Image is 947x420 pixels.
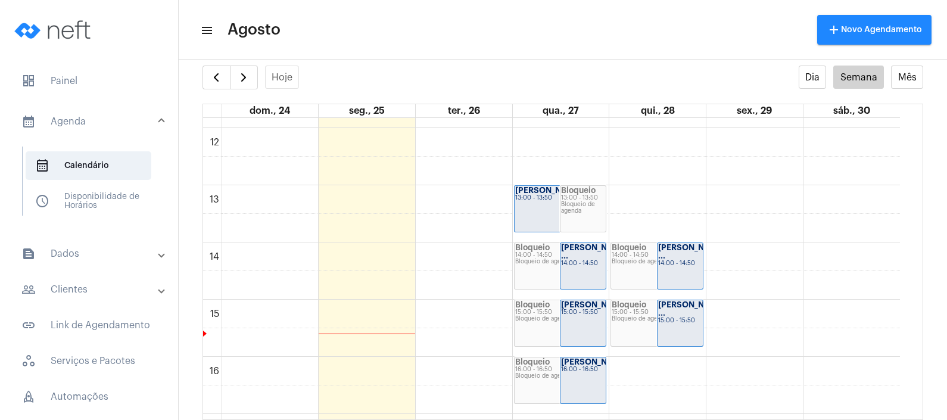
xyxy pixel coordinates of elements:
span: Agosto [228,20,281,39]
strong: Bloqueio [515,301,550,309]
a: 30 de agosto de 2025 [831,104,873,117]
a: 26 de agosto de 2025 [446,104,482,117]
div: Bloqueio de agenda [515,259,606,265]
div: 15:00 - 15:50 [658,318,702,324]
mat-icon: sidenav icon [21,247,36,261]
strong: Bloqueio [515,358,550,366]
span: Automações [12,382,166,411]
mat-expansion-panel-header: sidenav iconAgenda [7,102,178,141]
div: 16 [207,366,222,377]
div: 16:00 - 16:50 [561,366,605,373]
span: sidenav icon [35,194,49,209]
span: sidenav icon [21,354,36,368]
strong: [PERSON_NAME] ... [658,244,725,260]
strong: Bloqueio [612,244,646,251]
button: Próximo Semana [230,66,258,89]
button: Semana [833,66,884,89]
div: 14 [207,251,222,262]
div: Bloqueio de agenda [612,259,702,265]
mat-panel-title: Dados [21,247,159,261]
a: 25 de agosto de 2025 [347,104,387,117]
div: Bloqueio de agenda [515,316,606,322]
div: Bloqueio de agenda [515,373,606,379]
div: 13:00 - 13:50 [561,195,605,201]
mat-panel-title: Clientes [21,282,159,297]
strong: [PERSON_NAME] ... [561,244,628,260]
div: 14:00 - 14:50 [612,252,702,259]
mat-icon: sidenav icon [200,23,212,38]
span: Calendário [26,151,151,180]
div: 14:00 - 14:50 [658,260,702,267]
span: sidenav icon [21,390,36,404]
span: Novo Agendamento [827,26,922,34]
mat-icon: sidenav icon [21,282,36,297]
strong: Bloqueio [515,244,550,251]
div: 15 [208,309,222,319]
mat-icon: sidenav icon [21,318,36,332]
div: 14:00 - 14:50 [515,252,606,259]
div: 16:00 - 16:50 [515,366,606,373]
strong: Bloqueio [561,186,596,194]
a: 28 de agosto de 2025 [638,104,677,117]
button: Dia [799,66,827,89]
button: Semana Anterior [203,66,230,89]
span: Disponibilidade de Horários [26,187,151,216]
strong: [PERSON_NAME] ... [658,301,725,317]
div: 15:00 - 15:50 [515,309,606,316]
mat-icon: sidenav icon [21,114,36,129]
mat-icon: add [827,23,841,37]
span: Painel [12,67,166,95]
strong: [PERSON_NAME]... [561,358,635,366]
a: 24 de agosto de 2025 [247,104,292,117]
mat-expansion-panel-header: sidenav iconClientes [7,275,178,304]
div: 13:00 - 13:50 [515,195,606,201]
img: logo-neft-novo-2.png [10,6,99,54]
div: Bloqueio de agenda [612,316,702,322]
button: Novo Agendamento [817,15,932,45]
span: Serviços e Pacotes [12,347,166,375]
span: sidenav icon [21,74,36,88]
mat-expansion-panel-header: sidenav iconDados [7,239,178,268]
div: 12 [208,137,222,148]
button: Mês [891,66,923,89]
a: 27 de agosto de 2025 [540,104,581,117]
mat-panel-title: Agenda [21,114,159,129]
div: sidenav iconAgenda [7,141,178,232]
div: 14:00 - 14:50 [561,260,605,267]
a: 29 de agosto de 2025 [734,104,774,117]
button: Hoje [265,66,300,89]
span: sidenav icon [35,158,49,173]
strong: [PERSON_NAME] d... [515,186,596,194]
div: 15:00 - 15:50 [561,309,605,316]
div: Bloqueio de agenda [561,201,605,214]
strong: [PERSON_NAME]... [561,301,635,309]
span: Link de Agendamento [12,311,166,340]
strong: Bloqueio [612,301,646,309]
div: 15:00 - 15:50 [612,309,702,316]
div: 13 [207,194,222,205]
